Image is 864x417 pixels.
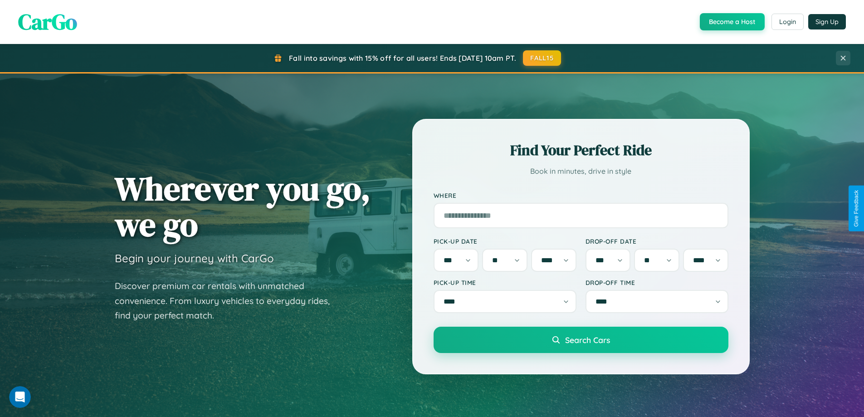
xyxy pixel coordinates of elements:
button: Search Cars [434,327,728,353]
iframe: Intercom live chat [9,386,31,408]
label: Drop-off Date [586,237,728,245]
button: Login [771,14,804,30]
button: FALL15 [523,50,561,66]
h2: Find Your Perfect Ride [434,140,728,160]
h3: Begin your journey with CarGo [115,251,274,265]
label: Drop-off Time [586,279,728,286]
p: Book in minutes, drive in style [434,165,728,178]
label: Where [434,191,728,199]
div: Give Feedback [853,190,859,227]
span: Fall into savings with 15% off for all users! Ends [DATE] 10am PT. [289,54,516,63]
span: CarGo [18,7,77,37]
button: Sign Up [808,14,846,29]
h1: Wherever you go, we go [115,171,371,242]
button: Become a Host [700,13,765,30]
label: Pick-up Time [434,279,576,286]
p: Discover premium car rentals with unmatched convenience. From luxury vehicles to everyday rides, ... [115,279,342,323]
label: Pick-up Date [434,237,576,245]
span: Search Cars [565,335,610,345]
